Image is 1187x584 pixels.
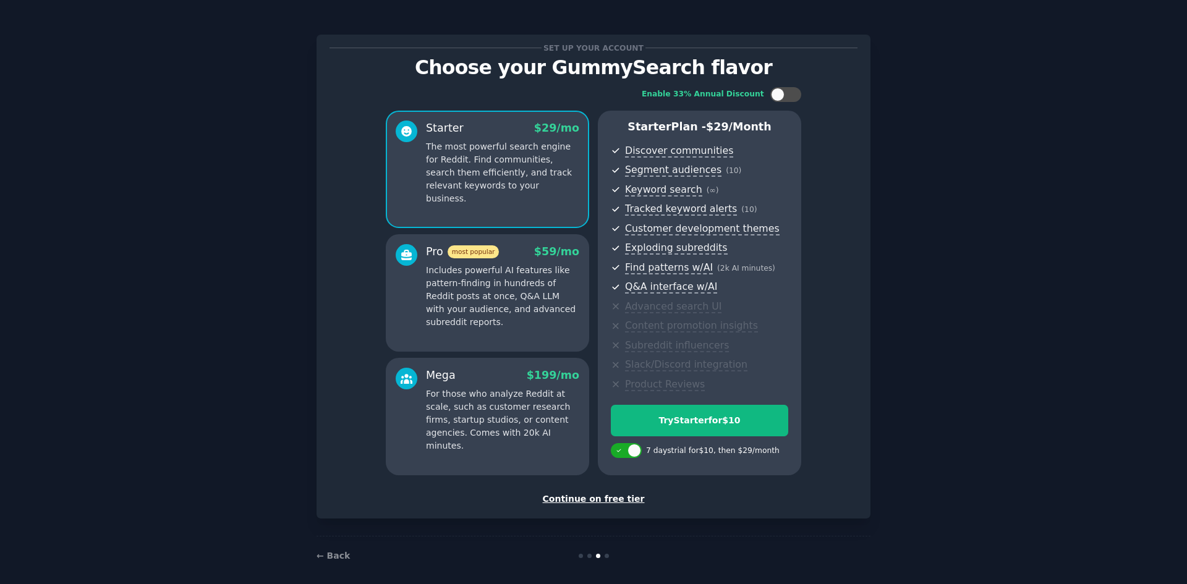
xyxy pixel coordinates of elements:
[625,203,737,216] span: Tracked keyword alerts
[426,387,579,452] p: For those who analyze Reddit at scale, such as customer research firms, startup studios, or conte...
[707,186,719,195] span: ( ∞ )
[611,119,788,135] p: Starter Plan -
[706,121,772,133] span: $ 29 /month
[625,145,733,158] span: Discover communities
[527,369,579,381] span: $ 199 /mo
[330,57,857,78] p: Choose your GummySearch flavor
[625,300,721,313] span: Advanced search UI
[625,339,729,352] span: Subreddit influencers
[330,493,857,506] div: Continue on free tier
[426,140,579,205] p: The most powerful search engine for Reddit. Find communities, search them efficiently, and track ...
[317,551,350,561] a: ← Back
[642,89,764,100] div: Enable 33% Annual Discount
[426,368,456,383] div: Mega
[534,245,579,258] span: $ 59 /mo
[542,41,646,54] span: Set up your account
[426,244,499,260] div: Pro
[726,166,741,175] span: ( 10 )
[625,378,705,391] span: Product Reviews
[426,264,579,329] p: Includes powerful AI features like pattern-finding in hundreds of Reddit posts at once, Q&A LLM w...
[741,205,757,214] span: ( 10 )
[534,122,579,134] span: $ 29 /mo
[625,358,747,371] span: Slack/Discord integration
[625,164,721,177] span: Segment audiences
[625,320,758,332] span: Content promotion insights
[717,264,775,273] span: ( 2k AI minutes )
[426,121,464,136] div: Starter
[611,414,788,427] div: Try Starter for $10
[625,281,717,294] span: Q&A interface w/AI
[625,184,702,197] span: Keyword search
[611,405,788,436] button: TryStarterfor$10
[646,446,780,457] div: 7 days trial for $10 , then $ 29 /month
[448,245,500,258] span: most popular
[625,222,780,235] span: Customer development themes
[625,242,727,255] span: Exploding subreddits
[625,261,713,274] span: Find patterns w/AI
